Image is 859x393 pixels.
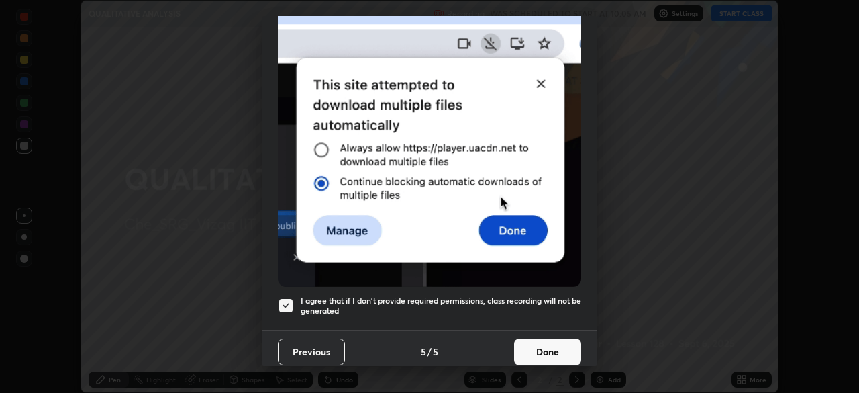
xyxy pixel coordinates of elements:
button: Previous [278,339,345,365]
button: Done [514,339,581,365]
h4: / [427,345,432,359]
h4: 5 [421,345,426,359]
h4: 5 [433,345,438,359]
h5: I agree that if I don't provide required permissions, class recording will not be generated [301,296,581,316]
